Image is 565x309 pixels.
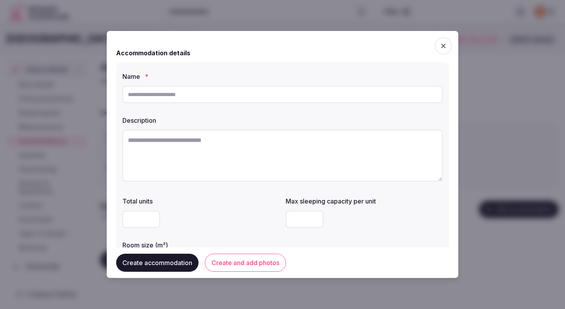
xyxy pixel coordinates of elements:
[116,254,199,272] button: Create accommodation
[116,48,190,58] h2: Accommodation details
[122,198,279,204] label: Total units
[205,254,286,272] button: Create and add photos
[122,117,443,124] label: Description
[286,198,443,204] label: Max sleeping capacity per unit
[122,242,279,248] label: Room size (m²)
[122,73,443,80] label: Name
